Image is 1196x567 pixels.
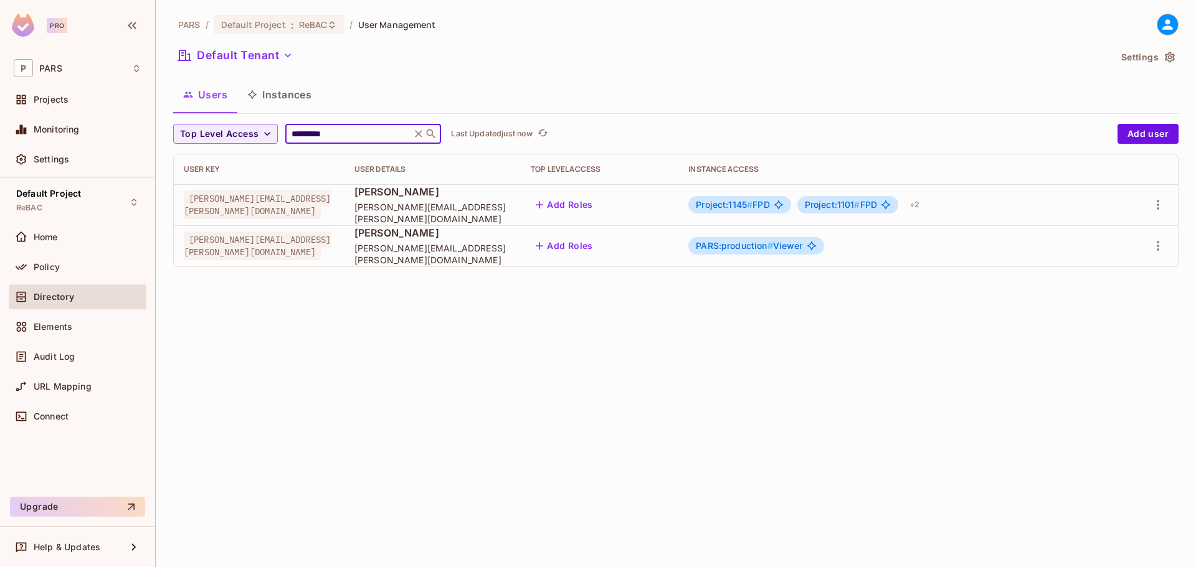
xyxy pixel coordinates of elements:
[173,45,298,65] button: Default Tenant
[34,95,69,105] span: Projects
[696,240,772,251] span: PARS:production
[34,124,80,134] span: Monitoring
[1118,124,1179,144] button: Add user
[14,59,33,77] span: P
[34,154,69,164] span: Settings
[34,352,75,362] span: Audit Log
[354,242,511,266] span: [PERSON_NAME][EMAIL_ADDRESS][PERSON_NAME][DOMAIN_NAME]
[16,189,81,199] span: Default Project
[173,124,278,144] button: Top Level Access
[184,232,331,260] span: [PERSON_NAME][EMAIL_ADDRESS][PERSON_NAME][DOMAIN_NAME]
[349,19,353,30] li: /
[531,236,598,256] button: Add Roles
[696,241,802,251] span: Viewer
[354,185,511,199] span: [PERSON_NAME]
[354,201,511,225] span: [PERSON_NAME][EMAIL_ADDRESS][PERSON_NAME][DOMAIN_NAME]
[696,199,752,210] span: Project:1145
[34,542,100,552] span: Help & Updates
[854,199,860,210] span: #
[354,226,511,240] span: [PERSON_NAME]
[237,79,321,110] button: Instances
[39,63,62,73] span: Workspace: PARS
[696,200,769,210] span: FPD
[178,19,201,30] span: the active workspace
[10,497,145,517] button: Upgrade
[535,126,550,141] button: refresh
[184,190,331,219] span: [PERSON_NAME][EMAIL_ADDRESS][PERSON_NAME][DOMAIN_NAME]
[221,19,286,30] span: Default Project
[533,126,550,141] span: Click to refresh data
[290,20,295,30] span: :
[358,19,436,30] span: User Management
[16,203,42,213] span: ReBAC
[531,195,598,215] button: Add Roles
[34,292,74,302] span: Directory
[12,14,34,37] img: SReyMgAAAABJRU5ErkJggg==
[299,19,328,30] span: ReBAC
[451,129,533,139] p: Last Updated just now
[747,199,752,210] span: #
[180,126,259,142] span: Top Level Access
[47,18,67,33] div: Pro
[34,382,92,391] span: URL Mapping
[531,164,668,174] div: Top Level Access
[767,240,773,251] span: #
[184,164,335,174] div: User Key
[904,195,924,215] div: + 2
[538,128,548,140] span: refresh
[688,164,1101,174] div: Instance Access
[173,79,237,110] button: Users
[354,164,511,174] div: User Details
[34,322,72,332] span: Elements
[34,262,60,272] span: Policy
[206,19,209,30] li: /
[34,232,58,242] span: Home
[34,411,69,421] span: Connect
[805,199,860,210] span: Project:1101
[1116,47,1179,67] button: Settings
[805,200,877,210] span: FPD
